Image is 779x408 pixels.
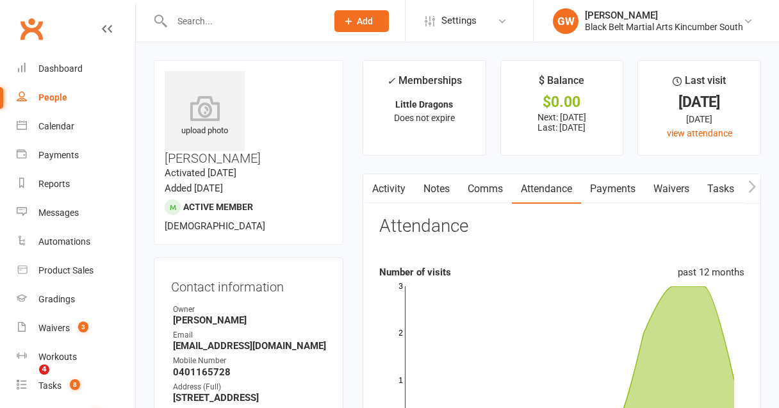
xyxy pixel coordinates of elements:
[165,220,265,232] span: [DEMOGRAPHIC_DATA]
[168,12,318,30] input: Search...
[553,8,578,34] div: GW
[173,392,326,404] strong: [STREET_ADDRESS]
[173,366,326,378] strong: 0401165728
[363,174,414,204] a: Activity
[585,21,743,33] div: Black Belt Martial Arts Kincumber South
[15,13,47,45] a: Clubworx
[165,167,236,179] time: Activated [DATE]
[38,265,94,275] div: Product Sales
[13,364,44,395] iframe: Intercom live chat
[441,6,477,35] span: Settings
[17,54,135,83] a: Dashboard
[650,95,749,109] div: [DATE]
[17,343,135,371] a: Workouts
[650,112,749,126] div: [DATE]
[17,227,135,256] a: Automations
[38,352,77,362] div: Workouts
[38,179,70,189] div: Reports
[512,174,581,204] a: Attendance
[38,323,70,333] div: Waivers
[539,72,584,95] div: $ Balance
[173,355,326,367] div: Mobile Number
[667,128,732,138] a: view attendance
[17,314,135,343] a: Waivers 3
[17,170,135,199] a: Reports
[38,150,79,160] div: Payments
[39,364,49,375] span: 4
[17,285,135,314] a: Gradings
[38,121,74,131] div: Calendar
[387,72,462,96] div: Memberships
[38,208,79,218] div: Messages
[38,63,83,74] div: Dashboard
[17,83,135,112] a: People
[165,183,223,194] time: Added [DATE]
[38,380,61,391] div: Tasks
[17,112,135,141] a: Calendar
[512,95,612,109] div: $0.00
[183,202,253,212] span: Active member
[173,314,326,326] strong: [PERSON_NAME]
[512,112,612,133] p: Next: [DATE] Last: [DATE]
[394,113,455,123] span: Does not expire
[17,199,135,227] a: Messages
[357,16,373,26] span: Add
[17,371,135,400] a: Tasks 8
[38,294,75,304] div: Gradings
[17,256,135,285] a: Product Sales
[644,174,698,204] a: Waivers
[38,236,90,247] div: Automations
[173,329,326,341] div: Email
[379,216,468,236] h3: Attendance
[173,381,326,393] div: Address (Full)
[698,174,743,204] a: Tasks
[581,174,644,204] a: Payments
[379,266,451,278] strong: Number of visits
[334,10,389,32] button: Add
[17,141,135,170] a: Payments
[171,275,326,294] h3: Contact information
[585,10,743,21] div: [PERSON_NAME]
[70,379,80,390] span: 8
[165,71,332,165] h3: [PERSON_NAME]
[678,265,744,280] div: past 12 months
[673,72,726,95] div: Last visit
[459,174,512,204] a: Comms
[38,92,67,102] div: People
[387,75,395,87] i: ✓
[165,95,245,138] div: upload photo
[173,340,326,352] strong: [EMAIL_ADDRESS][DOMAIN_NAME]
[173,304,326,316] div: Owner
[395,99,453,110] strong: Little Dragons
[78,322,88,332] span: 3
[414,174,459,204] a: Notes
